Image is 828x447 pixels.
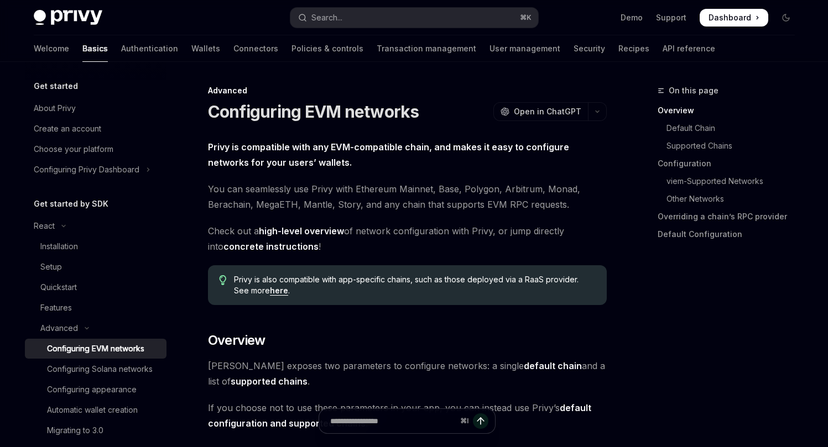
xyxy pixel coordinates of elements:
span: [PERSON_NAME] exposes two parameters to configure networks: a single and a list of . [208,358,607,389]
a: Wallets [191,35,220,62]
button: Open in ChatGPT [493,102,588,121]
a: Setup [25,257,166,277]
h5: Get started [34,80,78,93]
a: Policies & controls [291,35,363,62]
button: Open search [290,8,538,28]
div: Quickstart [40,281,77,294]
a: Features [25,298,166,318]
img: dark logo [34,10,102,25]
button: Toggle Advanced section [25,318,166,338]
span: Open in ChatGPT [514,106,581,117]
a: here [270,286,288,296]
a: Choose your platform [25,139,166,159]
a: Configuring appearance [25,380,166,399]
a: Configuring Solana networks [25,359,166,379]
button: Toggle Configuring Privy Dashboard section [25,160,166,180]
a: User management [489,35,560,62]
a: Other Networks [658,190,804,208]
a: Authentication [121,35,178,62]
div: Choose your platform [34,143,113,156]
strong: supported chains [231,376,308,387]
div: Migrating to 3.0 [47,424,103,437]
a: Security [574,35,605,62]
a: Default Chain [658,119,804,137]
a: Configuring EVM networks [25,339,166,359]
a: Overriding a chain’s RPC provider [658,208,804,225]
span: Privy is also compatible with app-specific chains, such as those deployed via a RaaS provider. Se... [234,274,595,296]
a: Installation [25,236,166,256]
div: Configuring Solana networks [47,362,153,376]
strong: Privy is compatible with any EVM-compatible chain, and makes it easy to configure networks for yo... [208,141,569,168]
div: Configuring EVM networks [47,342,144,355]
a: Quickstart [25,277,166,297]
a: viem-Supported Networks [658,172,804,190]
h5: Get started by SDK [34,197,108,211]
div: React [34,219,55,233]
div: Search... [311,11,342,24]
div: Configuring Privy Dashboard [34,163,139,176]
button: Toggle dark mode [777,9,795,27]
span: Check out a of network configuration with Privy, or jump directly into ! [208,223,607,254]
div: About Privy [34,102,76,115]
span: On this page [669,84,718,97]
a: Automatic wallet creation [25,400,166,420]
a: Default Configuration [658,225,804,243]
div: Features [40,301,72,314]
a: Connectors [233,35,278,62]
a: Recipes [618,35,649,62]
a: Overview [658,102,804,119]
a: Welcome [34,35,69,62]
span: Dashboard [709,12,751,23]
div: Advanced [40,322,78,335]
input: Ask a question... [330,409,456,433]
span: Overview [208,332,265,349]
div: Advanced [208,85,607,96]
a: Migrating to 3.0 [25,420,166,440]
a: API reference [663,35,715,62]
a: Dashboard [700,9,768,27]
div: Setup [40,260,62,274]
a: Configuration [658,155,804,172]
div: Configuring appearance [47,383,137,396]
a: default chain [524,360,582,372]
a: Demo [621,12,643,23]
span: If you choose not to use these parameters in your app, you can instead use Privy’s . [208,400,607,431]
svg: Tip [219,275,227,285]
button: Toggle React section [25,216,166,236]
a: Transaction management [377,35,476,62]
a: Support [656,12,686,23]
a: concrete instructions [223,241,319,253]
span: You can seamlessly use Privy with Ethereum Mainnet, Base, Polygon, Arbitrum, Monad, Berachain, Me... [208,181,607,212]
div: Create an account [34,122,101,135]
a: Supported Chains [658,137,804,155]
a: supported chains [231,376,308,387]
div: Automatic wallet creation [47,403,138,417]
button: Send message [473,413,488,429]
a: Create an account [25,119,166,139]
div: Installation [40,240,78,253]
h1: Configuring EVM networks [208,102,419,122]
span: ⌘ K [520,13,532,22]
a: Basics [82,35,108,62]
a: high-level overview [259,225,344,237]
a: About Privy [25,98,166,118]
